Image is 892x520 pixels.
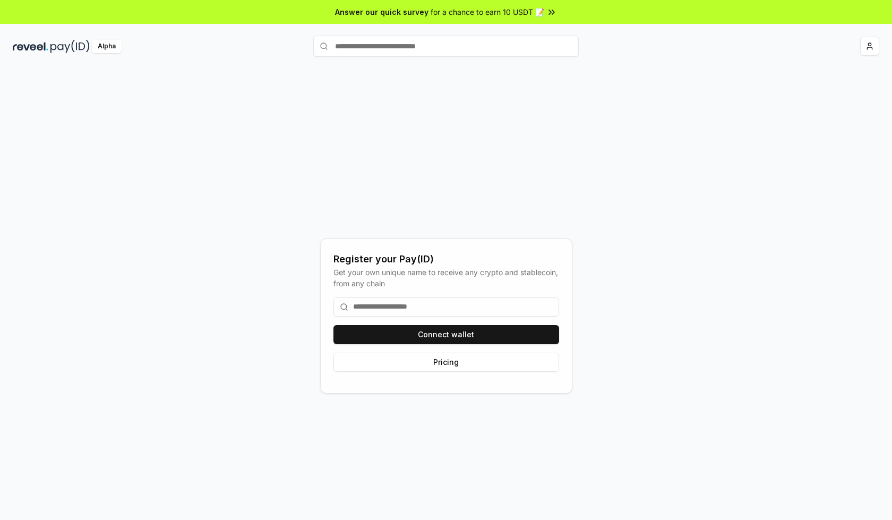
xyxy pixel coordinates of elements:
[13,40,48,53] img: reveel_dark
[333,353,559,372] button: Pricing
[333,267,559,289] div: Get your own unique name to receive any crypto and stablecoin, from any chain
[92,40,122,53] div: Alpha
[431,6,544,18] span: for a chance to earn 10 USDT 📝
[50,40,90,53] img: pay_id
[335,6,428,18] span: Answer our quick survey
[333,325,559,344] button: Connect wallet
[333,252,559,267] div: Register your Pay(ID)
